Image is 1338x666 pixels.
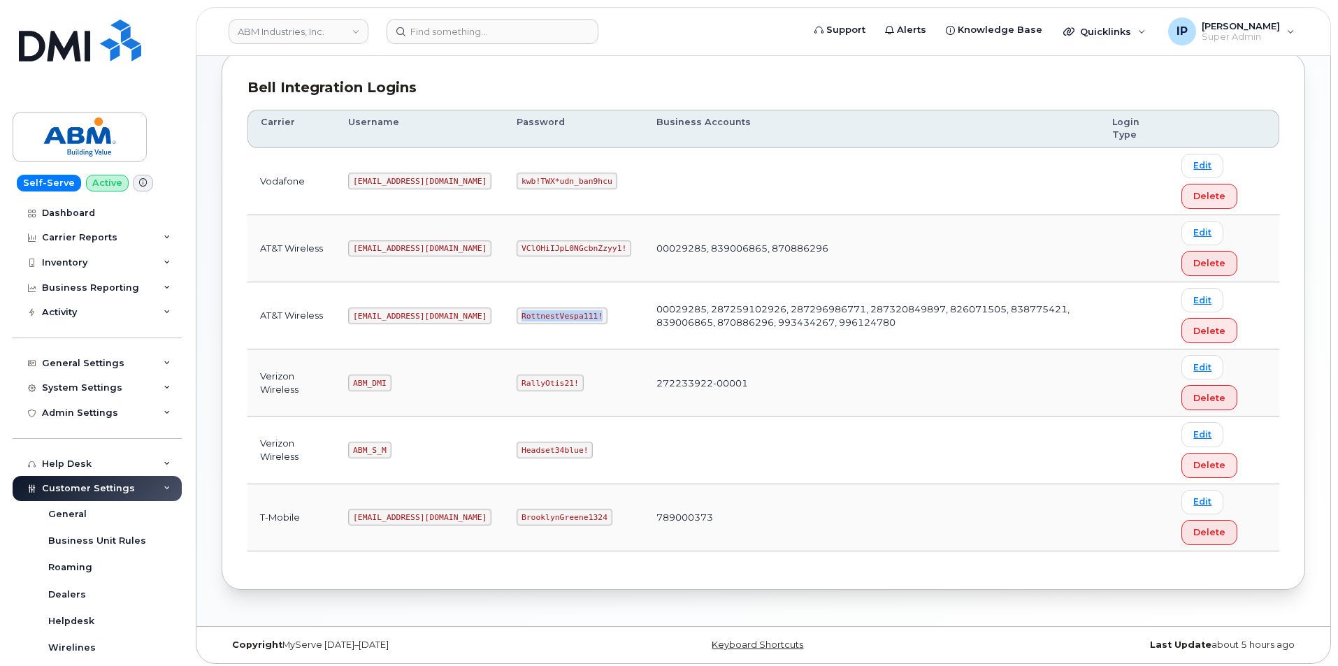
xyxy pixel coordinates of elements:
td: 00029285, 839006865, 870886296 [644,215,1100,282]
span: Delete [1193,324,1225,338]
a: Support [805,16,875,44]
a: Edit [1181,221,1223,245]
a: Edit [1181,422,1223,447]
th: Login Type [1100,110,1169,148]
button: Delete [1181,251,1237,276]
a: Alerts [875,16,936,44]
a: Edit [1181,490,1223,514]
strong: Last Update [1150,639,1211,650]
span: Knowledge Base [958,23,1042,37]
code: [EMAIL_ADDRESS][DOMAIN_NAME] [348,509,491,526]
span: Delete [1193,189,1225,203]
span: Delete [1193,526,1225,539]
code: Headset34blue! [517,442,593,458]
th: Password [504,110,644,148]
td: AT&T Wireless [247,282,336,349]
span: Delete [1193,458,1225,472]
code: kwb!TWX*udn_ban9hcu [517,173,617,189]
span: Delete [1193,391,1225,405]
td: Vodafone [247,148,336,215]
button: Delete [1181,184,1237,209]
a: Knowledge Base [936,16,1052,44]
span: Delete [1193,256,1225,270]
code: ABM_DMI [348,375,391,391]
div: Quicklinks [1053,17,1156,45]
td: Verizon Wireless [247,417,336,484]
span: Quicklinks [1080,26,1131,37]
strong: Copyright [232,639,282,650]
code: [EMAIL_ADDRESS][DOMAIN_NAME] [348,173,491,189]
th: Business Accounts [644,110,1100,148]
td: T-Mobile [247,484,336,551]
div: MyServe [DATE]–[DATE] [222,639,583,651]
td: AT&T Wireless [247,215,336,282]
span: IP [1177,23,1188,40]
button: Delete [1181,385,1237,410]
button: Delete [1181,318,1237,343]
a: Keyboard Shortcuts [712,639,803,650]
span: Alerts [897,23,926,37]
a: Edit [1181,355,1223,379]
th: Carrier [247,110,336,148]
code: ABM_S_M [348,442,391,458]
div: Bell Integration Logins [247,78,1279,98]
button: Delete [1181,520,1237,545]
a: ABM Industries, Inc. [229,19,368,44]
td: 00029285, 287259102926, 287296986771, 287320849897, 826071505, 838775421, 839006865, 870886296, 9... [644,282,1100,349]
td: 789000373 [644,484,1100,551]
span: Super Admin [1202,31,1280,43]
input: Find something... [387,19,598,44]
code: VClOHiIJpL0NGcbnZzyy1! [517,240,631,257]
span: [PERSON_NAME] [1202,20,1280,31]
code: RottnestVespa111! [517,307,607,324]
td: 272233922-00001 [644,349,1100,417]
div: about 5 hours ago [944,639,1305,651]
code: [EMAIL_ADDRESS][DOMAIN_NAME] [348,307,491,324]
code: [EMAIL_ADDRESS][DOMAIN_NAME] [348,240,491,257]
button: Delete [1181,453,1237,478]
span: Support [826,23,865,37]
a: Edit [1181,288,1223,312]
td: Verizon Wireless [247,349,336,417]
th: Username [336,110,504,148]
code: BrooklynGreene1324 [517,509,612,526]
div: Ione Partin [1158,17,1304,45]
a: Edit [1181,154,1223,178]
code: RallyOtis21! [517,375,583,391]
